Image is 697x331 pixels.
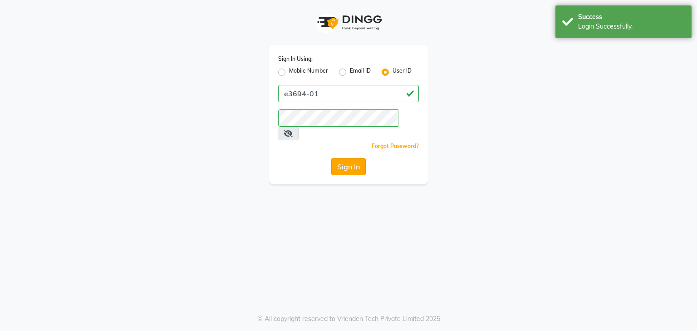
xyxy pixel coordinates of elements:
[278,55,313,63] label: Sign In Using:
[393,67,412,78] label: User ID
[312,9,385,36] img: logo1.svg
[350,67,371,78] label: Email ID
[278,109,398,127] input: Username
[289,67,328,78] label: Mobile Number
[372,143,419,149] a: Forgot Password?
[578,22,685,31] div: Login Successfully.
[578,12,685,22] div: Success
[278,85,419,102] input: Username
[331,158,366,175] button: Sign In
